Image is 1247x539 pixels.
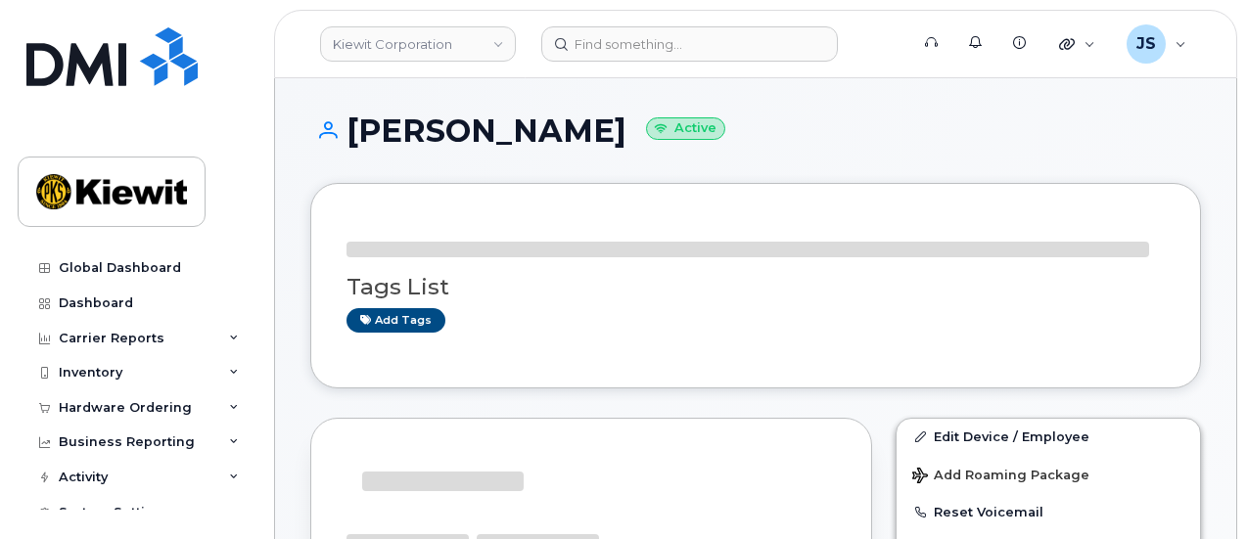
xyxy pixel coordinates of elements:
[897,419,1200,454] a: Edit Device / Employee
[912,468,1089,486] span: Add Roaming Package
[897,494,1200,529] button: Reset Voicemail
[346,275,1165,299] h3: Tags List
[897,454,1200,494] button: Add Roaming Package
[310,113,1201,148] h1: [PERSON_NAME]
[646,117,725,140] small: Active
[346,308,445,333] a: Add tags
